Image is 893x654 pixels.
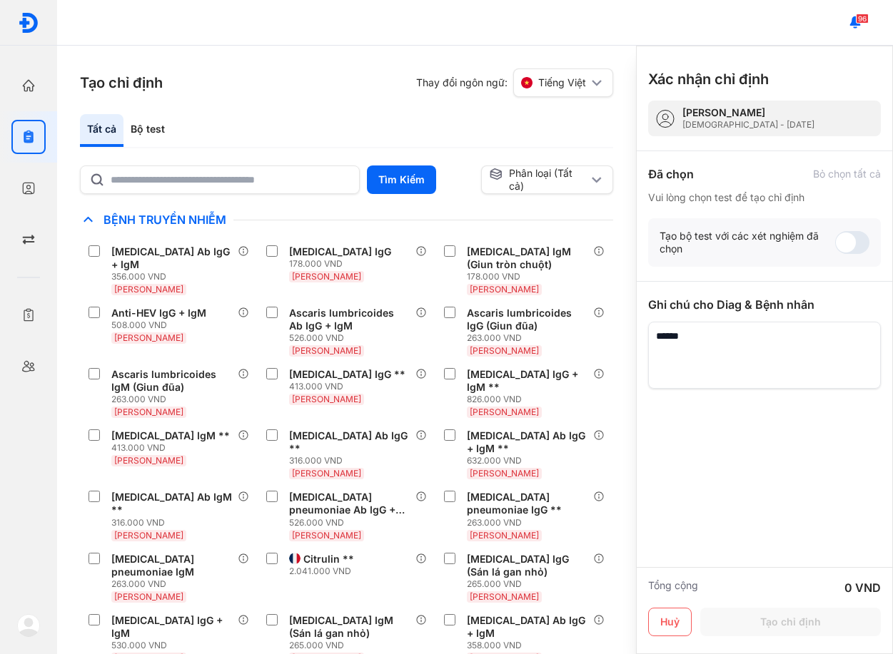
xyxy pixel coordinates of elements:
div: 826.000 VND [467,394,593,405]
span: Bệnh Truyền Nhiễm [96,213,233,227]
span: [PERSON_NAME] [292,394,361,404]
div: 356.000 VND [111,271,238,282]
div: Ascaris lumbricoides Ab IgG + IgM [289,307,410,332]
span: [PERSON_NAME] [470,284,539,295]
div: Bộ test [123,114,172,147]
span: [PERSON_NAME] [470,468,539,479]
div: [DEMOGRAPHIC_DATA] - [DATE] [682,119,814,131]
div: [MEDICAL_DATA] IgG [289,245,391,258]
div: Bỏ chọn tất cả [813,168,881,180]
div: 2.041.000 VND [289,566,360,577]
span: [PERSON_NAME] [114,332,183,343]
div: [MEDICAL_DATA] Ab IgG + IgM [467,614,587,640]
div: Ghi chú cho Diag & Bệnh nhân [648,296,881,313]
div: Vui lòng chọn test để tạo chỉ định [648,191,881,204]
div: 413.000 VND [289,381,411,392]
div: 263.000 VND [467,517,593,528]
div: Đã chọn [648,165,694,183]
span: [PERSON_NAME] [114,455,183,466]
div: [MEDICAL_DATA] IgG ** [289,368,405,381]
span: [PERSON_NAME] [470,345,539,356]
div: 358.000 VND [467,640,593,651]
div: 632.000 VND [467,455,593,466]
div: [MEDICAL_DATA] Ab IgG + IgM ** [467,429,587,455]
div: Ascaris lumbricoides IgM (Giun đũa) [111,368,232,394]
div: Tổng cộng [648,579,698,596]
div: [MEDICAL_DATA] Ab IgM ** [111,491,232,516]
div: [MEDICAL_DATA] Ab IgG + IgM [111,245,232,271]
div: [MEDICAL_DATA] IgG + IgM [111,614,232,640]
span: [PERSON_NAME] [114,591,183,602]
div: 316.000 VND [111,517,238,528]
div: 178.000 VND [289,258,397,270]
div: 263.000 VND [467,332,593,344]
div: 265.000 VND [289,640,415,651]
div: 526.000 VND [289,517,415,528]
span: [PERSON_NAME] [292,530,361,541]
span: [PERSON_NAME] [470,530,539,541]
button: Tạo chỉ định [700,608,881,636]
div: 263.000 VND [111,578,238,590]
div: 178.000 VND [467,271,593,282]
div: Ascaris lumbricoides IgG (Giun đũa) [467,307,587,332]
span: [PERSON_NAME] [114,530,183,541]
div: Tất cả [80,114,123,147]
div: [MEDICAL_DATA] IgM (Giun tròn chuột) [467,245,587,271]
span: [PERSON_NAME] [114,284,183,295]
div: 263.000 VND [111,394,238,405]
span: [PERSON_NAME] [114,407,183,417]
span: 96 [856,14,869,24]
div: Citrulin ** [303,553,354,566]
div: 530.000 VND [111,640,238,651]
div: [MEDICAL_DATA] IgG (Sán lá gan nhỏ) [467,553,587,578]
span: [PERSON_NAME] [292,468,361,479]
div: [PERSON_NAME] [682,106,814,119]
button: Tìm Kiếm [367,165,436,194]
div: Anti-HEV IgG + IgM [111,307,206,320]
span: [PERSON_NAME] [470,591,539,602]
span: [PERSON_NAME] [292,345,361,356]
button: Huỷ [648,608,692,636]
div: 265.000 VND [467,578,593,590]
div: [MEDICAL_DATA] pneumoniae Ab IgG + IgM ** [289,491,410,516]
div: 413.000 VND [111,442,236,454]
div: 0 VND [844,579,881,596]
img: logo [18,12,39,34]
span: [PERSON_NAME] [470,407,539,417]
div: [MEDICAL_DATA] IgM (Sán lá gan nhỏ) [289,614,410,640]
div: [MEDICAL_DATA] Ab IgG ** [289,429,410,455]
div: Tạo bộ test với các xét nghiệm đã chọn [660,230,835,255]
span: Tiếng Việt [538,76,586,89]
h3: Xác nhận chỉ định [648,69,769,89]
div: 508.000 VND [111,320,212,331]
div: Phân loại (Tất cả) [489,167,588,193]
div: [MEDICAL_DATA] IgM ** [111,429,230,442]
div: [MEDICAL_DATA] pneumoniae IgG ** [467,491,587,516]
div: Thay đổi ngôn ngữ: [416,68,613,97]
span: [PERSON_NAME] [292,271,361,282]
div: [MEDICAL_DATA] IgG + IgM ** [467,368,587,394]
div: 526.000 VND [289,332,415,344]
img: logo [17,614,40,637]
div: [MEDICAL_DATA] pneumoniae IgM [111,553,232,578]
h3: Tạo chỉ định [80,73,163,93]
div: 316.000 VND [289,455,415,466]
